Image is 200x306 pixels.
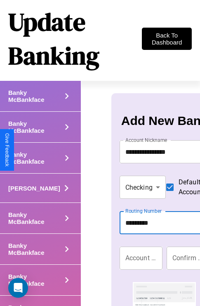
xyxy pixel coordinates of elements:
[8,185,60,192] h4: [PERSON_NAME]
[8,242,61,256] h4: Banky McBankface
[8,211,61,225] h4: Banky McBankface
[8,89,61,103] h4: Banky McBankface
[8,120,61,134] h4: Banky McBankface
[125,207,162,214] label: Routing Number
[125,137,167,144] label: Account Nickname
[8,5,142,73] h1: Update Banking
[8,278,28,298] div: Open Intercom Messenger
[133,282,196,306] img: check
[4,133,10,167] div: Give Feedback
[8,151,61,165] h4: Banky McBankface
[120,176,166,199] div: Checking
[8,273,61,287] h4: Banky McBankface
[142,28,192,50] button: Back To Dashboard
